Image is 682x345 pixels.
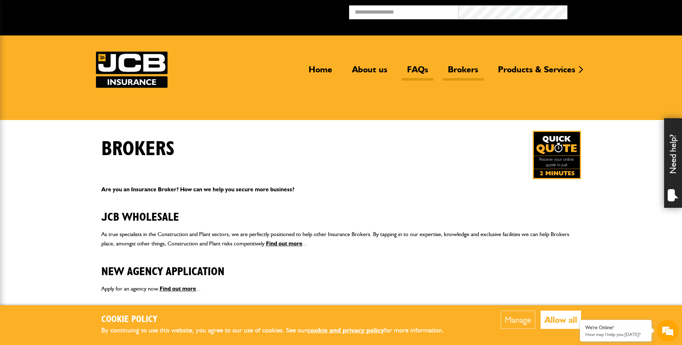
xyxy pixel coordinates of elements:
img: JCB Insurance Services logo [96,52,168,88]
a: Brokers [442,64,484,81]
div: Need help? [664,118,682,208]
a: Products & Services [493,64,581,81]
div: We're Online! [585,325,646,331]
button: Broker Login [567,5,677,16]
h2: New Agency Application [101,254,581,278]
a: Home [303,64,338,81]
p: As true specialists in the Construction and Plant sectors, we are perfectly positioned to help ot... [101,230,581,248]
a: About us [347,64,393,81]
h2: Our Products [101,299,581,324]
button: Manage [501,311,535,329]
h2: Cookie Policy [101,314,456,325]
a: cookie and privacy policy [307,326,384,334]
p: How may I help you today? [585,332,646,337]
p: Apply for an agency now. ... [101,284,581,293]
a: FAQs [402,64,434,81]
img: Quick Quote [533,131,581,179]
button: Allow all [541,311,581,329]
h2: JCB Wholesale [101,200,581,224]
h1: Brokers [101,137,175,161]
p: By continuing to use this website, you agree to our use of cookies. See our for more information. [101,325,456,336]
a: JCB Insurance Services [96,52,168,88]
a: Get your insurance quote in just 2-minutes [533,131,581,179]
a: Find out more [266,240,303,247]
a: Find out more [160,285,196,292]
p: Are you an Insurance Broker? How can we help you secure more business? [101,185,581,194]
